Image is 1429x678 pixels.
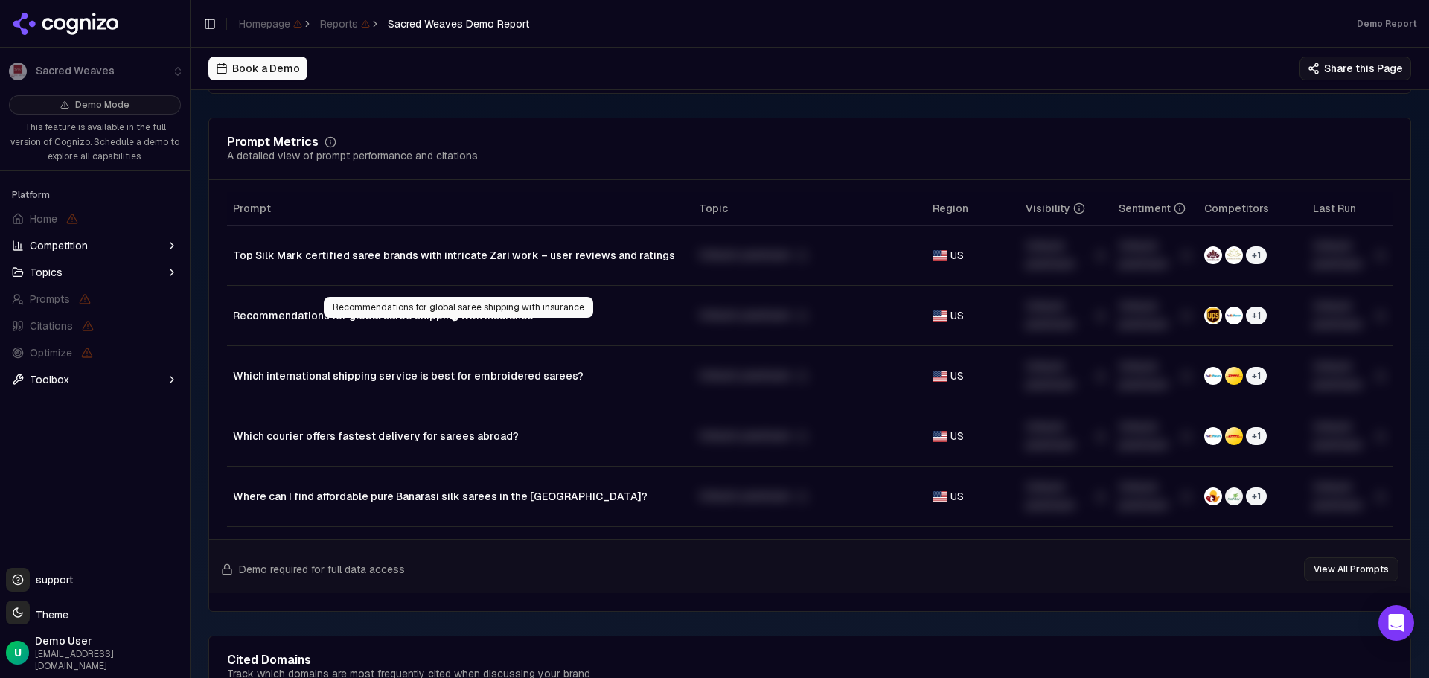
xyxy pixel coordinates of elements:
[1246,427,1267,445] span: + 1
[30,319,73,333] span: Citations
[233,429,687,444] div: Which courier offers fastest delivery for sarees abroad?
[699,307,920,324] div: Unlock premium
[30,572,73,587] span: support
[1119,479,1192,514] div: Unlock premium
[1304,557,1398,581] button: View All Prompts
[699,367,920,385] div: Unlock premium
[950,368,964,383] span: US
[1225,246,1243,264] img: bharatsthali
[950,429,964,444] span: US
[1026,358,1107,394] div: Unlock premium
[1307,192,1393,226] th: Last Run
[227,192,693,226] th: Prompt
[6,260,184,284] button: Topics
[1246,367,1267,385] span: + 1
[1204,201,1269,216] span: Competitors
[933,491,947,502] img: US flag
[14,645,22,660] span: U
[1026,298,1107,333] div: Unlock premium
[1225,367,1243,385] img: dhl
[227,136,319,148] div: Prompt Metrics
[1119,201,1186,216] div: Sentiment
[699,487,920,505] div: Unlock premium
[933,250,947,261] img: US flag
[233,489,687,504] div: Where can I find affordable pure Banarasi silk sarees in the [GEOGRAPHIC_DATA]?
[30,292,70,307] span: Prompts
[1113,192,1198,226] th: sentiment
[950,308,964,323] span: US
[233,201,271,216] span: Prompt
[1119,418,1192,454] div: Unlock premium
[30,345,72,360] span: Optimize
[1204,367,1222,385] img: fedex
[6,234,184,258] button: Competition
[950,489,964,504] span: US
[699,427,920,445] div: Unlock premium
[227,148,478,163] div: A detailed view of prompt performance and citations
[9,121,181,164] p: This feature is available in the full version of Cognizo. Schedule a demo to explore all capabili...
[1225,307,1243,324] img: fedex
[233,248,687,263] div: Top Silk Mark certified saree brands with intricate Zari work – user reviews and ratings
[227,192,1393,527] div: Data table
[30,372,69,387] span: Toolbox
[388,16,529,31] span: Sacred Weaves Demo Report
[933,201,968,216] span: Region
[239,16,302,31] span: Homepage
[1225,487,1243,505] img: saree.com
[1204,307,1222,324] img: ups
[239,562,405,577] span: Demo required for full data access
[30,211,57,226] span: Home
[950,248,964,263] span: US
[933,371,947,382] img: US flag
[1026,201,1085,216] div: Visibility
[693,192,926,226] th: Topic
[1313,418,1387,454] div: Unlock premium
[1119,358,1192,394] div: Unlock premium
[1246,246,1267,264] span: + 1
[208,57,307,80] button: Book a Demo
[333,301,584,313] p: Recommendations for global saree shipping with insurance
[6,183,184,207] div: Platform
[1026,237,1107,273] div: Unlock premium
[699,246,920,264] div: Unlock premium
[239,16,529,31] nav: breadcrumb
[320,16,370,31] span: Reports
[233,308,687,323] div: Recommendations for global saree shipping with insurance
[1246,307,1267,324] span: + 1
[1204,246,1222,264] img: shobitam
[1119,298,1192,333] div: Unlock premium
[1313,358,1387,394] div: Unlock premium
[30,608,68,621] span: Theme
[6,368,184,391] button: Toolbox
[1204,487,1222,505] img: utsav fashion
[1246,487,1267,505] span: + 1
[1313,237,1387,273] div: Unlock premium
[1020,192,1113,226] th: brandMentionRate
[933,310,947,322] img: US flag
[1225,427,1243,445] img: dhl
[1026,479,1107,514] div: Unlock premium
[233,368,687,383] div: Which international shipping service is best for embroidered sarees?
[30,238,88,253] span: Competition
[30,265,63,280] span: Topics
[1357,18,1417,30] div: Demo Report
[1378,605,1414,641] div: Open Intercom Messenger
[1313,479,1387,514] div: Unlock premium
[1299,57,1411,80] button: Share this Page
[1026,418,1107,454] div: Unlock premium
[1198,192,1307,226] th: Competitors
[1313,298,1387,333] div: Unlock premium
[1119,237,1192,273] div: Unlock premium
[933,431,947,442] img: US flag
[75,99,130,111] span: Demo Mode
[35,648,184,672] span: [EMAIL_ADDRESS][DOMAIN_NAME]
[699,201,728,216] span: Topic
[1204,427,1222,445] img: fedex
[35,633,184,648] span: Demo User
[227,654,311,666] div: Cited Domains
[1313,201,1356,216] span: Last Run
[927,192,1020,226] th: Region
